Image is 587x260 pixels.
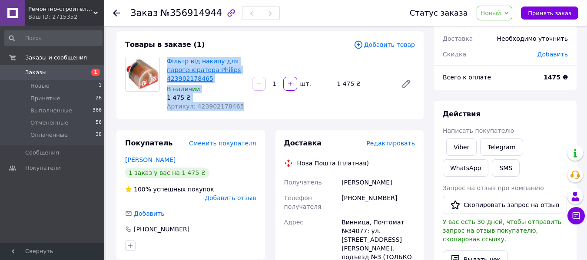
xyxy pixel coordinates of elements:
[167,103,244,110] span: Артикул: 423902178465
[284,179,322,186] span: Получатель
[443,159,488,177] a: WhatsApp
[481,10,501,16] span: Новый
[567,207,585,224] button: Чат с покупателем
[366,140,415,147] span: Редактировать
[133,225,190,234] div: [PHONE_NUMBER]
[295,159,371,168] div: Нова Пошта (платная)
[25,164,61,172] span: Покупатели
[30,82,50,90] span: Новые
[93,107,102,115] span: 366
[492,29,573,48] div: Необходимо уточнить
[189,140,256,147] span: Сменить покупателя
[443,196,567,214] button: Скопировать запрос на отзыв
[30,119,68,127] span: Отмененные
[125,185,214,194] div: успешных покупок
[125,156,176,163] a: [PERSON_NAME]
[480,138,523,156] a: Telegram
[96,95,102,102] span: 26
[125,168,209,178] div: 1 заказ у вас на 1 475 ₴
[298,79,312,88] div: шт.
[492,159,520,177] button: SMS
[443,20,467,26] span: 1 товар
[443,51,466,58] span: Скидка
[167,86,200,92] span: В наличии
[333,78,394,90] div: 1 475 ₴
[28,5,93,13] span: Ремонтно-строительная компания «Мастер на дом»
[25,69,46,76] span: Заказы
[443,74,491,81] span: Всего к оплате
[284,139,322,147] span: Доставка
[126,57,159,91] img: Фільтр від накипу для парогенератора Philips 423902178465
[398,75,415,92] a: Редактировать
[446,138,477,156] a: Viber
[96,131,102,139] span: 38
[134,186,151,193] span: 100%
[354,40,415,49] span: Добавить товар
[443,127,514,134] span: Написать покупателю
[160,8,222,18] span: №356914944
[443,184,544,191] span: Запрос на отзыв про компанию
[528,10,571,16] span: Принять заказ
[284,194,322,210] span: Телефон получателя
[410,9,468,17] div: Статус заказа
[544,74,568,81] b: 1475 ₴
[134,210,164,217] span: Добавить
[96,119,102,127] span: 56
[167,93,245,102] div: 1 475 ₴
[340,174,417,190] div: [PERSON_NAME]
[521,7,578,20] button: Принять заказ
[30,95,60,102] span: Принятые
[91,69,100,76] span: 1
[130,8,158,18] span: Заказ
[125,139,172,147] span: Покупатель
[113,9,120,17] div: Вернуться назад
[30,131,68,139] span: Оплаченные
[25,54,87,62] span: Заказы и сообщения
[340,190,417,214] div: [PHONE_NUMBER]
[443,35,473,42] span: Доставка
[99,82,102,90] span: 1
[125,40,205,49] span: Товары в заказе (1)
[537,51,568,58] span: Добавить
[25,149,59,157] span: Сообщения
[284,219,303,226] span: Адрес
[443,110,481,118] span: Действия
[30,107,72,115] span: Выполненные
[205,194,256,201] span: Добавить отзыв
[167,58,241,82] a: Фільтр від накипу для парогенератора Philips 423902178465
[4,30,103,46] input: Поиск
[443,218,561,243] span: У вас есть 30 дней, чтобы отправить запрос на отзыв покупателю, скопировав ссылку.
[28,13,104,21] div: Ваш ID: 2715352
